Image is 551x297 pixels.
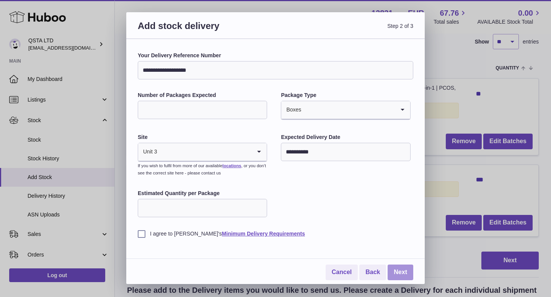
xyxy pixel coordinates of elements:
[138,20,275,41] h3: Add stock delivery
[138,52,413,59] label: Your Delivery Reference Number
[281,101,410,119] div: Search for option
[275,20,413,41] span: Step 2 of 3
[359,265,386,280] a: Back
[326,265,358,280] a: Cancel
[158,143,252,161] input: Search for option
[302,101,395,119] input: Search for option
[138,143,158,161] span: Unit 3
[138,230,413,237] label: I agree to [PERSON_NAME]'s
[281,92,410,99] label: Package Type
[281,101,302,119] span: Boxes
[388,265,413,280] a: Next
[138,92,267,99] label: Number of Packages Expected
[222,163,241,168] a: locations
[138,190,267,197] label: Estimated Quantity per Package
[138,163,266,175] small: If you wish to fulfil from more of our available , or you don’t see the correct site here - pleas...
[138,143,267,161] div: Search for option
[222,231,305,237] a: Minimum Delivery Requirements
[138,134,267,141] label: Site
[281,134,410,141] label: Expected Delivery Date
